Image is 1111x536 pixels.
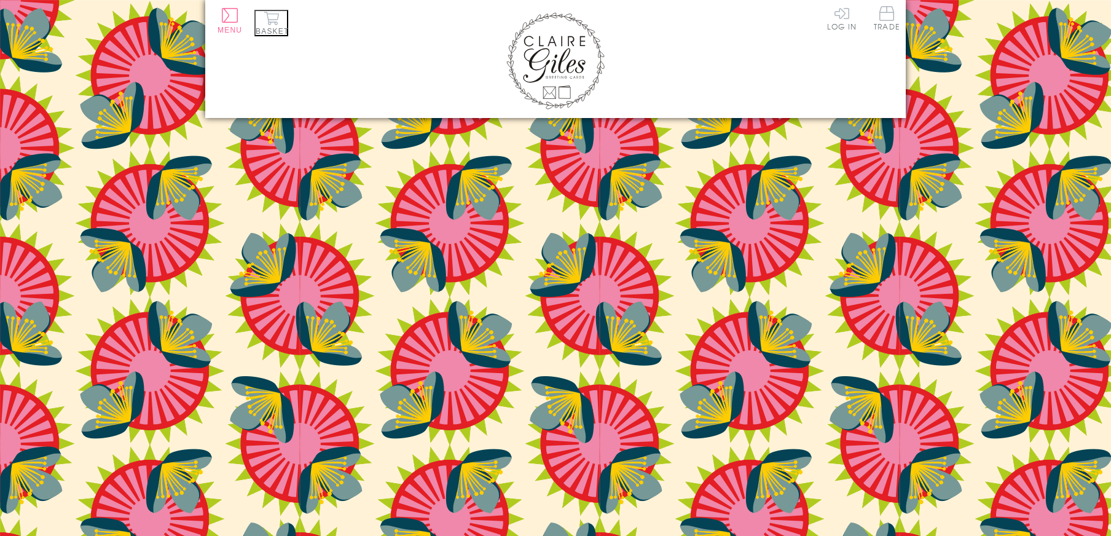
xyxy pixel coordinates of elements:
[218,8,242,34] button: Menu
[827,6,857,30] a: Log In
[506,12,605,109] img: Claire Giles Greetings Cards
[874,6,900,30] span: Trade
[874,6,900,33] a: Trade
[218,26,242,34] span: Menu
[254,10,288,36] button: Basket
